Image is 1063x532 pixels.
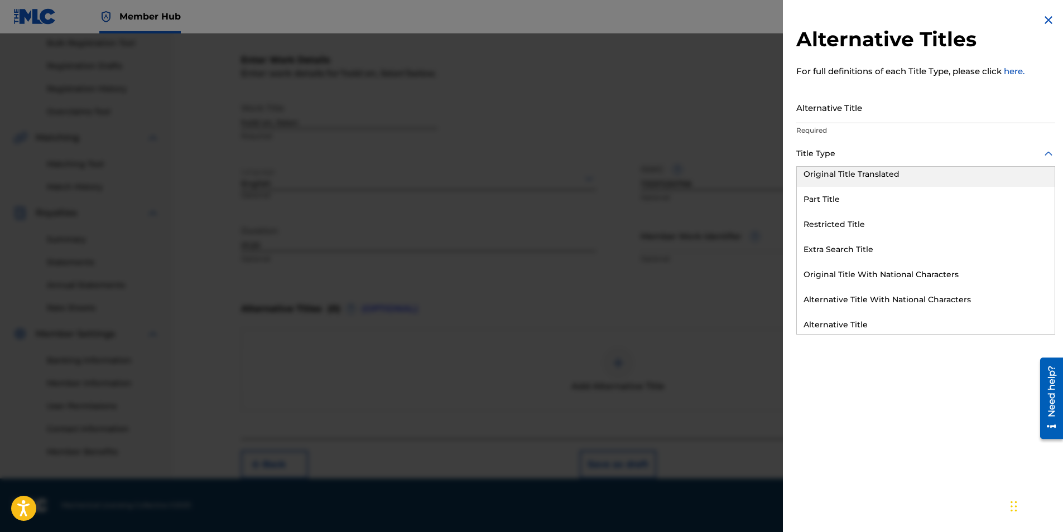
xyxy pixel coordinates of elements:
[797,262,1055,287] div: Original Title With National Characters
[13,8,56,25] img: MLC Logo
[1011,490,1017,523] div: Drag
[797,162,1055,187] div: Original Title Translated
[797,237,1055,262] div: Extra Search Title
[796,65,1055,78] p: For full definitions of each Title Type, please click
[797,187,1055,212] div: Part Title
[797,287,1055,312] div: Alternative Title With National Characters
[1004,66,1024,76] a: here.
[119,10,181,23] span: Member Hub
[797,312,1055,337] div: Alternative Title
[1007,478,1063,532] iframe: Chat Widget
[1032,354,1063,443] iframe: Resource Center
[796,125,1055,136] p: Required
[797,212,1055,237] div: Restricted Title
[796,27,1055,52] h2: Alternative Titles
[99,10,113,23] img: Top Rightsholder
